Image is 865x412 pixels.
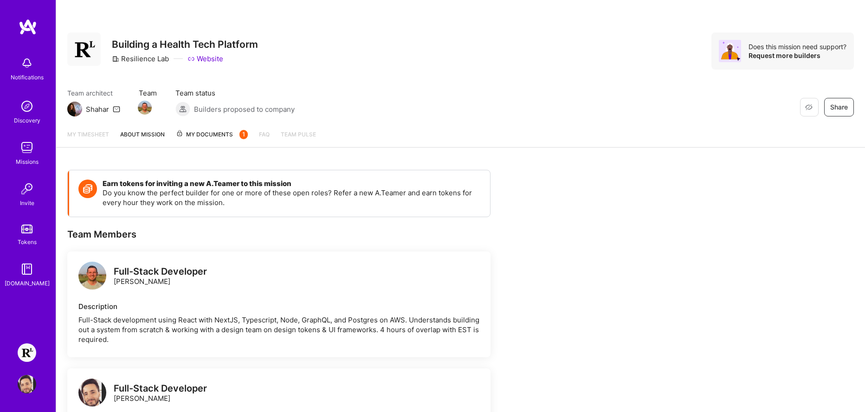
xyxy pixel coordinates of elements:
div: Discovery [14,116,40,125]
h3: Building a Health Tech Platform [112,39,258,50]
a: logo [78,262,106,292]
div: Full-Stack Developer [114,267,207,277]
p: Do you know the perfect builder for one or more of these open roles? Refer a new A.Teamer and ear... [103,188,481,207]
img: tokens [21,225,32,233]
img: Resilience Lab: Building a Health Tech Platform [18,343,36,362]
h4: Earn tokens for inviting a new A.Teamer to this mission [103,180,481,188]
i: icon CompanyGray [112,55,119,63]
div: Does this mission need support? [749,42,846,51]
div: Tokens [18,237,37,247]
a: Team Member Avatar [139,100,151,116]
a: logo [78,379,106,409]
img: Token icon [78,180,97,198]
img: logo [78,379,106,406]
img: bell [18,54,36,72]
a: Website [187,54,223,64]
img: Invite [18,180,36,198]
span: Team status [175,88,295,98]
div: Full-Stack Developer [114,384,207,393]
img: teamwork [18,138,36,157]
img: User Avatar [18,375,36,393]
span: My Documents [176,129,248,140]
div: Request more builders [749,51,846,60]
a: My Documents1 [176,129,248,147]
div: Missions [16,157,39,167]
button: Share [824,98,854,116]
a: About Mission [120,129,165,147]
a: Team Pulse [281,129,316,147]
div: Full-Stack development using React with NextJS, Typescript, Node, GraphQL, and Postgres on AWS. U... [78,315,479,344]
span: Share [830,103,848,112]
img: Team Architect [67,102,82,116]
a: Resilience Lab: Building a Health Tech Platform [15,343,39,362]
div: [PERSON_NAME] [114,267,207,286]
img: guide book [18,260,36,278]
div: 1 [239,130,248,139]
span: Team Pulse [281,131,316,138]
img: Team Member Avatar [138,101,152,115]
a: User Avatar [15,375,39,393]
span: Builders proposed to company [194,104,295,114]
img: Builders proposed to company [175,102,190,116]
img: discovery [18,97,36,116]
a: My timesheet [67,129,109,147]
img: logo [78,262,106,290]
div: Invite [20,198,34,208]
img: Company Logo [67,32,101,66]
div: [DOMAIN_NAME] [5,278,50,288]
i: icon EyeClosed [805,103,813,111]
img: logo [19,19,37,35]
div: Description [78,302,479,311]
a: FAQ [259,129,270,147]
div: Shahar [86,104,109,114]
span: Team [139,88,157,98]
i: icon Mail [113,105,120,113]
div: [PERSON_NAME] [114,384,207,403]
div: Resilience Lab [112,54,169,64]
span: Team architect [67,88,120,98]
div: Notifications [11,72,44,82]
div: Team Members [67,228,491,240]
img: Avatar [719,40,741,62]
